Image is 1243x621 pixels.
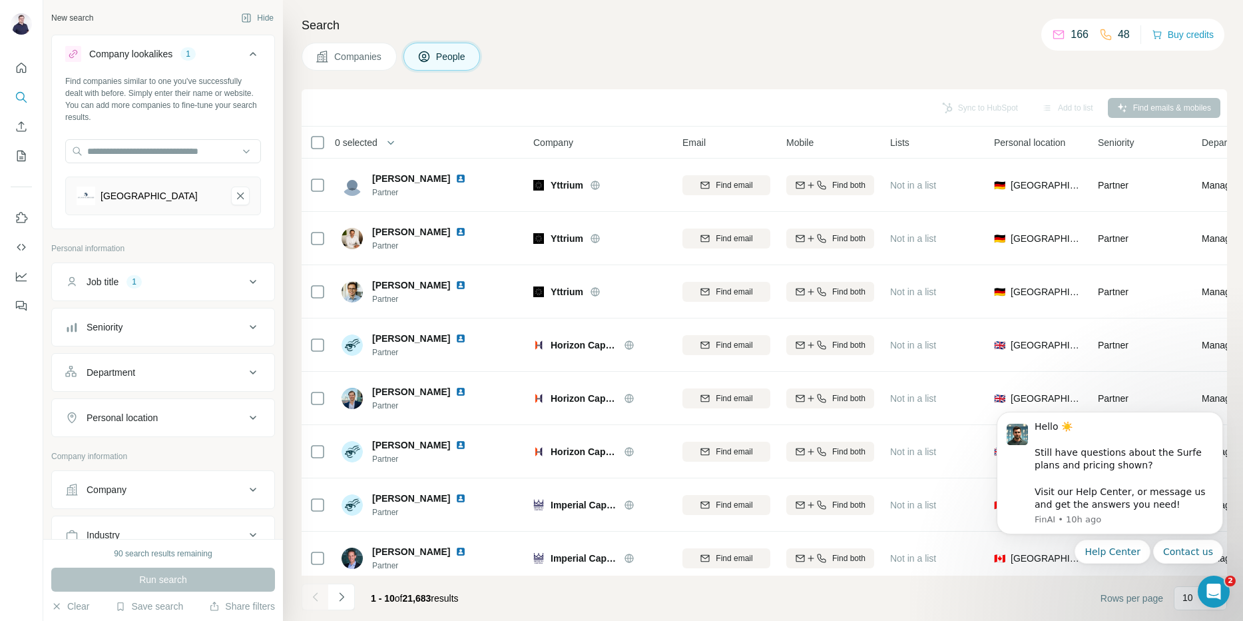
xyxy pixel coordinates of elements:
[11,85,32,109] button: Search
[342,494,363,516] img: Avatar
[52,38,274,75] button: Company lookalikes1
[832,286,866,298] span: Find both
[832,339,866,351] span: Find both
[372,346,482,358] span: Partner
[115,600,183,613] button: Save search
[89,47,172,61] div: Company lookalikes
[302,16,1227,35] h4: Search
[716,446,752,458] span: Find email
[455,440,466,450] img: LinkedIn logo
[328,584,355,610] button: Navigate to next page
[682,282,770,302] button: Find email
[87,366,135,379] div: Department
[87,483,126,496] div: Company
[231,187,250,205] button: Atlantic Bridge-remove-button
[335,136,377,149] span: 0 selected
[890,446,936,457] span: Not in a list
[716,286,752,298] span: Find email
[1071,27,1089,43] p: 166
[1118,27,1130,43] p: 48
[786,136,814,149] span: Mobile
[436,50,467,63] span: People
[455,173,466,184] img: LinkedIn logo
[11,265,32,289] button: Dashboard
[372,506,482,518] span: Partner
[372,187,482,199] span: Partner
[372,293,482,305] span: Partner
[371,593,459,604] span: results
[832,233,866,245] span: Find both
[11,115,32,139] button: Enrich CSV
[455,227,466,237] img: LinkedIn logo
[682,229,770,249] button: Find email
[890,136,909,149] span: Lists
[342,334,363,356] img: Avatar
[1152,25,1214,44] button: Buy credits
[455,333,466,344] img: LinkedIn logo
[1098,340,1128,350] span: Partner
[1101,592,1163,605] span: Rows per page
[1182,591,1193,604] p: 10
[51,12,93,24] div: New search
[51,600,89,613] button: Clear
[232,8,283,28] button: Hide
[455,493,466,504] img: LinkedIn logo
[87,275,119,289] div: Job title
[786,388,874,408] button: Find both
[342,548,363,569] img: Avatar
[126,276,142,288] div: 1
[994,136,1065,149] span: Personal location
[716,392,752,404] span: Find email
[533,340,544,350] img: Logo of Horizon Capital
[342,281,363,303] img: Avatar
[533,446,544,457] img: Logo of Horizon Capital
[994,179,1005,192] span: 🇩🇪
[1225,576,1236,586] span: 2
[11,235,32,259] button: Use Surfe API
[372,438,450,452] span: [PERSON_NAME]
[52,402,274,434] button: Personal location
[52,519,274,551] button: Industry
[77,187,95,205] img: Atlantic Bridge-logo
[533,500,544,510] img: Logo of Imperial Capital
[1011,232,1082,245] span: [GEOGRAPHIC_DATA]
[87,320,123,334] div: Seniority
[551,498,617,512] span: Imperial Capital
[342,441,363,462] img: Avatar
[533,553,544,564] img: Logo of Imperial Capital
[786,548,874,568] button: Find both
[52,311,274,343] button: Seniority
[832,552,866,564] span: Find both
[372,385,450,398] span: [PERSON_NAME]
[832,179,866,191] span: Find both
[455,386,466,397] img: LinkedIn logo
[682,136,706,149] span: Email
[114,548,212,560] div: 90 search results remaining
[372,332,450,345] span: [PERSON_NAME]
[533,233,544,244] img: Logo of Yttrium
[890,553,936,564] span: Not in a list
[716,499,752,511] span: Find email
[342,388,363,409] img: Avatar
[455,280,466,291] img: LinkedIn logo
[51,450,275,462] p: Company information
[11,13,32,35] img: Avatar
[890,500,936,510] span: Not in a list
[551,232,583,245] span: Yttrium
[372,240,482,252] span: Partner
[551,285,583,299] span: Yttrium
[551,392,617,405] span: Horizon Capital
[1198,576,1230,608] iframe: Intercom live chat
[832,499,866,511] span: Find both
[372,279,450,292] span: [PERSON_NAME]
[533,136,573,149] span: Company
[1011,179,1082,192] span: [GEOGRAPHIC_DATA]
[551,338,617,352] span: Horizon Capital
[1011,285,1082,299] span: [GEOGRAPHIC_DATA]
[334,50,383,63] span: Companies
[1098,287,1128,297] span: Partner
